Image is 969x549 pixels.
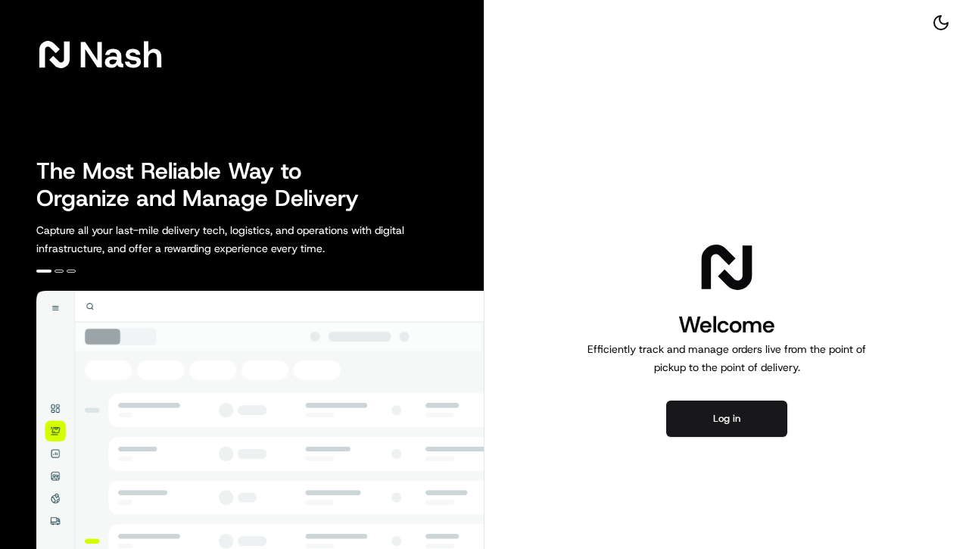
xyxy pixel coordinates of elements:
button: Log in [666,401,787,437]
h1: Welcome [581,310,872,340]
p: Capture all your last-mile delivery tech, logistics, and operations with digital infrastructure, ... [36,221,472,257]
span: Nash [79,39,163,70]
h2: The Most Reliable Way to Organize and Manage Delivery [36,158,375,212]
p: Efficiently track and manage orders live from the point of pickup to the point of delivery. [581,340,872,376]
